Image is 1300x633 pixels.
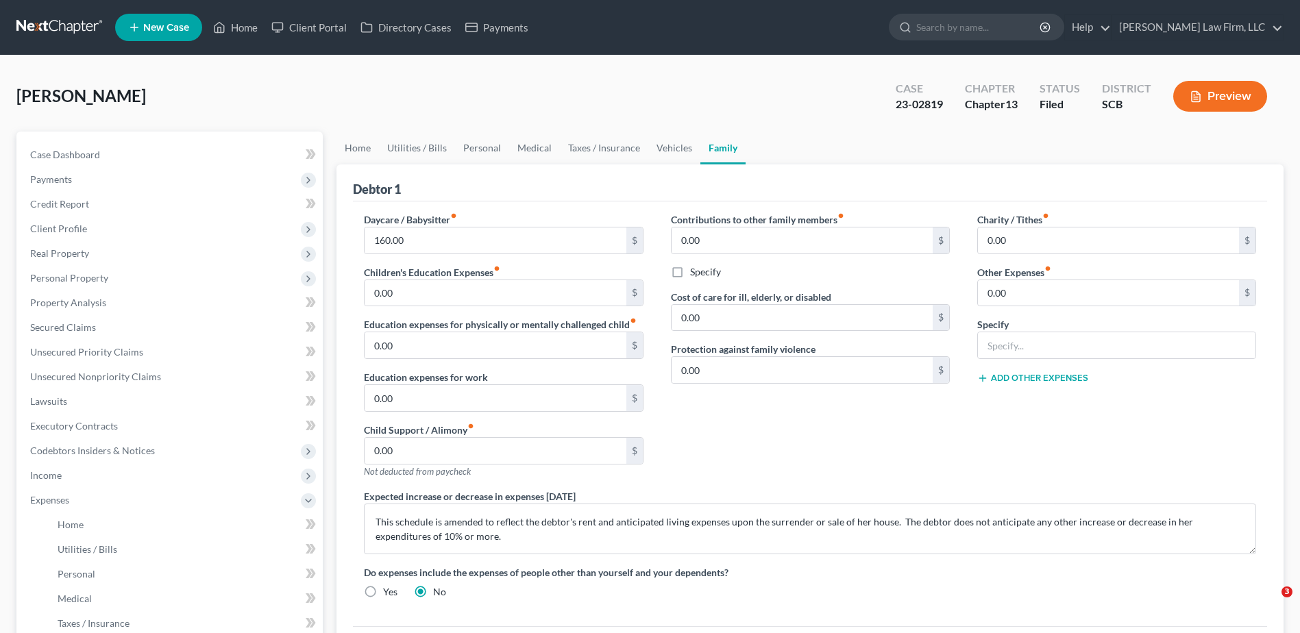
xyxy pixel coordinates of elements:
[837,212,844,219] i: fiber_manual_record
[1005,97,1018,110] span: 13
[379,132,455,164] a: Utilities / Bills
[30,198,89,210] span: Credit Report
[365,332,626,358] input: --
[626,332,643,358] div: $
[30,346,143,358] span: Unsecured Priority Claims
[30,494,69,506] span: Expenses
[364,565,1256,580] label: Do expenses include the expenses of people other than yourself and your dependents?
[1239,280,1255,306] div: $
[364,317,637,332] label: Education expenses for physically or mentally challenged child
[30,469,62,481] span: Income
[978,332,1255,358] input: Specify...
[672,357,933,383] input: --
[365,280,626,306] input: --
[47,586,323,611] a: Medical
[47,537,323,562] a: Utilities / Bills
[364,370,488,384] label: Education expenses for work
[450,212,457,219] i: fiber_manual_record
[626,438,643,464] div: $
[433,585,446,599] label: No
[30,297,106,308] span: Property Analysis
[630,317,637,324] i: fiber_manual_record
[916,14,1042,40] input: Search by name...
[365,438,626,464] input: --
[1065,15,1111,40] a: Help
[977,212,1049,227] label: Charity / Tithes
[19,389,323,414] a: Lawsuits
[1239,227,1255,253] div: $
[965,81,1018,97] div: Chapter
[58,568,95,580] span: Personal
[896,81,943,97] div: Case
[493,265,500,272] i: fiber_manual_record
[30,149,100,160] span: Case Dashboard
[30,395,67,407] span: Lawsuits
[690,265,721,279] label: Specify
[978,227,1239,253] input: --
[458,15,535,40] a: Payments
[977,265,1051,280] label: Other Expenses
[30,371,161,382] span: Unsecured Nonpriority Claims
[19,192,323,216] a: Credit Report
[896,97,943,112] div: 23-02819
[16,86,146,105] span: [PERSON_NAME]
[19,340,323,364] a: Unsecured Priority Claims
[19,414,323,438] a: Executory Contracts
[30,321,96,333] span: Secured Claims
[47,562,323,586] a: Personal
[365,227,626,253] input: --
[672,305,933,331] input: --
[354,15,458,40] a: Directory Cases
[1102,97,1151,112] div: SCB
[1281,586,1292,597] span: 3
[19,142,323,167] a: Case Dashboard
[1112,15,1283,40] a: [PERSON_NAME] Law Firm, LLC
[58,617,130,629] span: Taxes / Insurance
[383,585,397,599] label: Yes
[1042,212,1049,219] i: fiber_manual_record
[700,132,746,164] a: Family
[933,305,949,331] div: $
[364,489,576,504] label: Expected increase or decrease in expenses [DATE]
[1040,97,1080,112] div: Filed
[1253,586,1286,619] iframe: Intercom live chat
[1173,81,1267,112] button: Preview
[30,223,87,234] span: Client Profile
[206,15,265,40] a: Home
[58,543,117,555] span: Utilities / Bills
[1102,81,1151,97] div: District
[353,181,401,197] div: Debtor 1
[365,385,626,411] input: --
[265,15,354,40] a: Client Portal
[626,227,643,253] div: $
[58,519,84,530] span: Home
[364,265,500,280] label: Children's Education Expenses
[1044,265,1051,272] i: fiber_manual_record
[364,466,471,477] span: Not deducted from paycheck
[455,132,509,164] a: Personal
[648,132,700,164] a: Vehicles
[933,227,949,253] div: $
[336,132,379,164] a: Home
[1040,81,1080,97] div: Status
[560,132,648,164] a: Taxes / Insurance
[933,357,949,383] div: $
[671,290,831,304] label: Cost of care for ill, elderly, or disabled
[671,342,815,356] label: Protection against family violence
[626,385,643,411] div: $
[626,280,643,306] div: $
[30,173,72,185] span: Payments
[19,315,323,340] a: Secured Claims
[30,247,89,259] span: Real Property
[965,97,1018,112] div: Chapter
[977,317,1009,332] label: Specify
[143,23,189,33] span: New Case
[977,373,1088,384] button: Add Other Expenses
[47,512,323,537] a: Home
[509,132,560,164] a: Medical
[364,212,457,227] label: Daycare / Babysitter
[30,272,108,284] span: Personal Property
[30,445,155,456] span: Codebtors Insiders & Notices
[19,290,323,315] a: Property Analysis
[671,212,844,227] label: Contributions to other family members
